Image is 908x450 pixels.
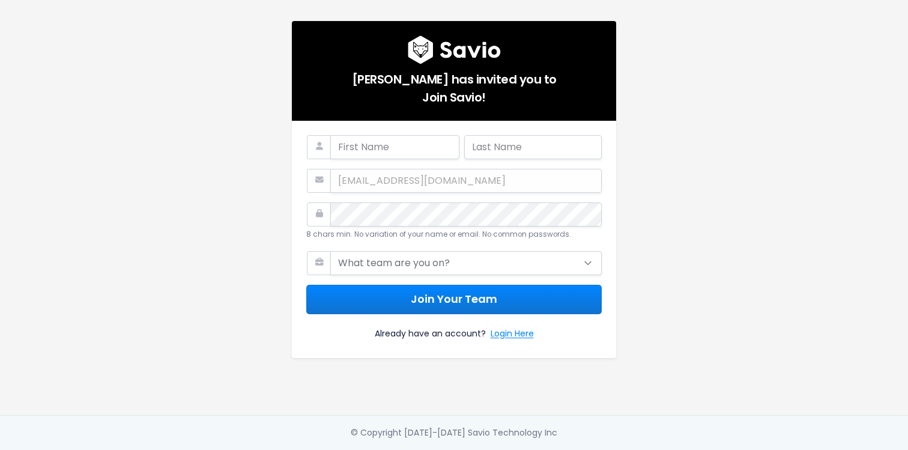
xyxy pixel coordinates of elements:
button: Join Your Team [306,285,602,314]
img: logo600x187.a314fd40982d.png [408,35,501,64]
input: First Name [330,135,459,159]
input: Last Name [464,135,602,159]
h5: [PERSON_NAME] has invited you to Join Savio! [306,64,602,106]
a: Login Here [491,326,534,344]
div: © Copyright [DATE]-[DATE] Savio Technology Inc [351,425,557,440]
div: Already have an account? [306,314,602,344]
small: 8 chars min. No variation of your name or email. No common passwords. [306,230,571,239]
